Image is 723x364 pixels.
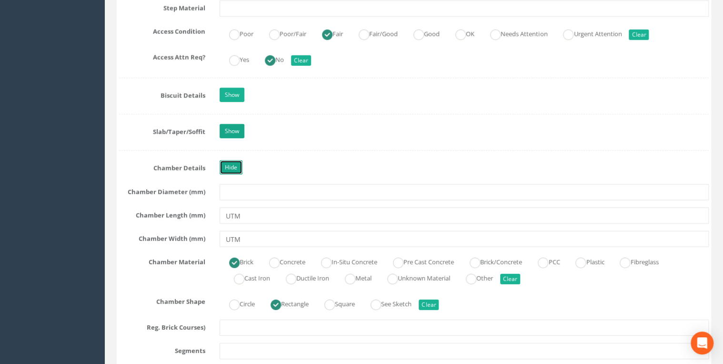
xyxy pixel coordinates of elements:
[291,55,311,66] button: Clear
[335,270,372,284] label: Metal
[361,296,412,310] label: See Sketch
[276,270,329,284] label: Ductile Iron
[312,26,343,40] label: Fair
[220,26,253,40] label: Poor
[261,296,309,310] label: Rectangle
[553,26,622,40] label: Urgent Attention
[112,88,212,100] label: Biscuit Details
[112,343,212,355] label: Segments
[112,184,212,197] label: Chamber Diameter (mm)
[566,254,604,268] label: Plastic
[112,124,212,136] label: Slab/Taper/Soffit
[460,254,522,268] label: Brick/Concrete
[528,254,560,268] label: PCC
[112,294,212,306] label: Chamber Shape
[456,270,493,284] label: Other
[220,296,255,310] label: Circle
[629,30,649,40] button: Clear
[349,26,398,40] label: Fair/Good
[220,52,249,66] label: Yes
[220,254,253,268] label: Brick
[112,50,212,62] label: Access Attn Req?
[311,254,377,268] label: In-Situ Concrete
[419,300,439,310] button: Clear
[315,296,355,310] label: Square
[378,270,450,284] label: Unknown Material
[112,160,212,173] label: Chamber Details
[224,270,270,284] label: Cast Iron
[691,332,713,354] div: Open Intercom Messenger
[383,254,454,268] label: Pre Cast Concrete
[112,320,212,332] label: Reg. Brick Courses)
[260,26,306,40] label: Poor/Fair
[481,26,547,40] label: Needs Attention
[112,231,212,243] label: Chamber Width (mm)
[500,274,520,284] button: Clear
[112,0,212,13] label: Step Material
[112,254,212,267] label: Chamber Material
[112,24,212,36] label: Access Condition
[220,88,244,102] a: Show
[446,26,474,40] label: OK
[220,124,244,138] a: Show
[112,208,212,220] label: Chamber Length (mm)
[220,160,242,175] a: Hide
[404,26,440,40] label: Good
[610,254,658,268] label: Fibreglass
[255,52,284,66] label: No
[260,254,305,268] label: Concrete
